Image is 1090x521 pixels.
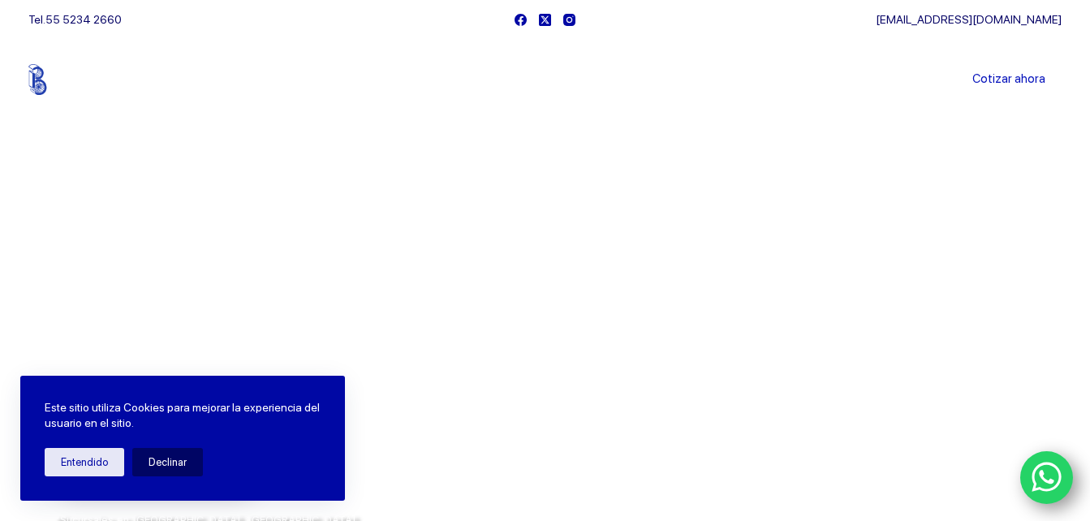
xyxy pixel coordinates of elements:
[956,63,1062,96] a: Cotizar ahora
[132,448,203,476] button: Declinar
[54,242,262,262] span: Bienvenido a Balerytodo®
[354,39,736,120] nav: Menu Principal
[876,13,1062,26] a: [EMAIL_ADDRESS][DOMAIN_NAME]
[515,14,527,26] a: Facebook
[28,13,122,26] span: Tel.
[45,448,124,476] button: Entendido
[45,400,321,432] p: Este sitio utiliza Cookies para mejorar la experiencia del usuario en el sitio.
[563,14,575,26] a: Instagram
[1020,451,1074,505] a: WhatsApp
[45,13,122,26] a: 55 5234 2660
[28,64,130,95] img: Balerytodo
[539,14,551,26] a: X (Twitter)
[54,277,520,389] span: Somos los doctores de la industria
